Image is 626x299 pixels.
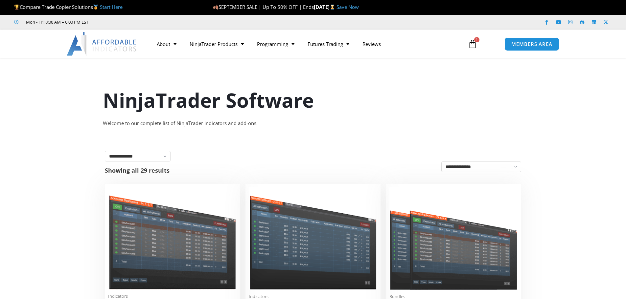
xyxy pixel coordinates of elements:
a: Programming [250,36,301,52]
select: Shop order [441,161,521,172]
span: Mon - Fri: 8:00 AM – 6:00 PM EST [24,18,88,26]
a: MEMBERS AREA [504,37,559,51]
a: NinjaTrader Products [183,36,250,52]
div: Welcome to our complete list of NinjaTrader indicators and add-ons. [103,119,523,128]
img: 🏆 [14,5,19,10]
a: Save Now [336,4,359,10]
img: 🥇 [93,5,98,10]
img: LogoAI | Affordable Indicators – NinjaTrader [67,32,137,56]
span: Compare Trade Copier Solutions [14,4,123,10]
a: 1 [458,34,487,53]
a: Futures Trading [301,36,356,52]
img: 🍂 [213,5,218,10]
iframe: Customer reviews powered by Trustpilot [98,19,196,25]
nav: Menu [150,36,460,52]
a: About [150,36,183,52]
span: MEMBERS AREA [511,42,552,47]
img: Accounts Dashboard Suite [389,187,518,290]
a: Start Here [100,4,123,10]
p: Showing all 29 results [105,167,170,173]
span: 1 [474,37,479,42]
span: Indicators [108,293,237,299]
h1: NinjaTrader Software [103,86,523,114]
a: Reviews [356,36,387,52]
strong: [DATE] [314,4,336,10]
span: SEPTEMBER SALE | Up To 50% OFF | Ends [213,4,314,10]
img: ⌛ [330,5,335,10]
img: Duplicate Account Actions [108,187,237,289]
img: Account Risk Manager [249,187,377,289]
